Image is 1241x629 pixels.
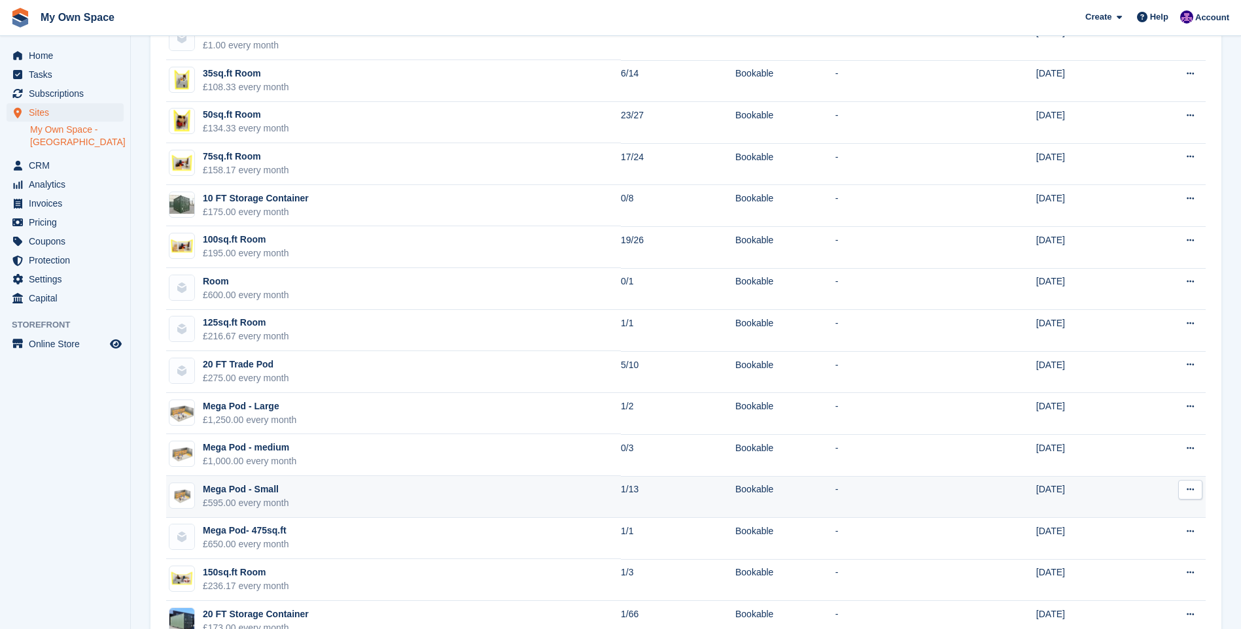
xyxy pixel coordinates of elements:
[735,268,835,310] td: Bookable
[1036,393,1134,435] td: [DATE]
[169,358,194,383] img: blank-unit-type-icon-ffbac7b88ba66c5e286b0e438baccc4b9c83835d4c34f86887a83fc20ec27e7b.svg
[621,559,735,601] td: 1/3
[735,102,835,144] td: Bookable
[835,434,962,476] td: -
[29,251,107,269] span: Protection
[7,270,124,288] a: menu
[1036,268,1134,310] td: [DATE]
[29,46,107,65] span: Home
[203,524,289,537] div: Mega Pod- 475sq.ft
[835,143,962,185] td: -
[203,108,289,122] div: 50sq.ft Room
[169,483,194,508] img: medium%20storage.png
[169,316,194,341] img: blank-unit-type-icon-ffbac7b88ba66c5e286b0e438baccc4b9c83835d4c34f86887a83fc20ec27e7b.svg
[203,192,309,205] div: 10 FT Storage Container
[203,579,289,593] div: £236.17 every month
[1036,434,1134,476] td: [DATE]
[7,65,124,84] a: menu
[169,150,194,175] img: 75sqft_storage_room-front-3.png
[7,175,124,194] a: menu
[7,84,124,103] a: menu
[7,335,124,353] a: menu
[169,566,194,591] img: 150sqft-front-3.png
[835,518,962,560] td: -
[29,232,107,250] span: Coupons
[29,84,107,103] span: Subscriptions
[1180,10,1193,24] img: Megan Angel
[621,143,735,185] td: 17/24
[621,476,735,518] td: 1/13
[203,330,289,343] div: £216.67 every month
[203,566,289,579] div: 150sq.ft Room
[835,559,962,601] td: -
[169,524,194,549] img: blank-unit-type-icon-ffbac7b88ba66c5e286b0e438baccc4b9c83835d4c34f86887a83fc20ec27e7b.svg
[1036,310,1134,352] td: [DATE]
[621,226,735,268] td: 19/26
[735,310,835,352] td: Bookable
[621,310,735,352] td: 1/1
[621,102,735,144] td: 23/27
[835,102,962,144] td: -
[621,351,735,393] td: 5/10
[203,288,289,302] div: £600.00 every month
[1195,11,1229,24] span: Account
[30,124,124,148] a: My Own Space - [GEOGRAPHIC_DATA]
[35,7,120,28] a: My Own Space
[621,18,735,60] td: 0/0
[203,413,296,427] div: £1,250.00 every month
[203,399,296,413] div: Mega Pod - Large
[735,18,835,60] td: Hidden
[203,275,289,288] div: Room
[621,185,735,227] td: 0/8
[169,441,194,466] img: large%20storage.png
[1036,102,1134,144] td: [DATE]
[29,103,107,122] span: Sites
[835,310,962,352] td: -
[1036,18,1134,60] td: [DATE]
[1085,10,1111,24] span: Create
[169,233,194,258] img: 100sqft_storage_room-front-3.png
[1150,10,1168,24] span: Help
[1036,60,1134,102] td: [DATE]
[7,213,124,231] a: menu
[29,194,107,212] span: Invoices
[835,226,962,268] td: -
[7,46,124,65] a: menu
[203,537,289,551] div: £650.00 every month
[203,233,289,246] div: 100sq.ft Room
[203,150,289,163] div: 75sq.ft Room
[735,60,835,102] td: Bookable
[835,393,962,435] td: -
[735,434,835,476] td: Bookable
[169,67,194,92] img: 35sqft_storage_room-front-3.png
[10,8,30,27] img: stora-icon-8386f47178a22dfd0bd8f6a31ec36ba5ce8667c1dd55bd0f319d3a0aa187defe.svg
[169,195,194,214] img: 10ft-containers.jpg
[1036,226,1134,268] td: [DATE]
[835,185,962,227] td: -
[29,335,107,353] span: Online Store
[735,518,835,560] td: Bookable
[203,67,289,80] div: 35sq.ft Room
[621,268,735,310] td: 0/1
[7,289,124,307] a: menu
[29,65,107,84] span: Tasks
[835,476,962,518] td: -
[735,143,835,185] td: Bookable
[169,109,194,133] img: 50sqft-front-3.png
[203,246,289,260] div: £195.00 every month
[29,213,107,231] span: Pricing
[7,251,124,269] a: menu
[203,39,279,52] div: £1.00 every month
[7,194,124,212] a: menu
[835,18,962,60] td: -
[7,156,124,175] a: menu
[7,232,124,250] a: menu
[203,483,289,496] div: Mega Pod - Small
[735,476,835,518] td: Bookable
[1036,518,1134,560] td: [DATE]
[169,400,194,425] img: extra%20large%20storage.png
[29,270,107,288] span: Settings
[203,371,289,385] div: £275.00 every month
[108,336,124,352] a: Preview store
[203,205,309,219] div: £175.00 every month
